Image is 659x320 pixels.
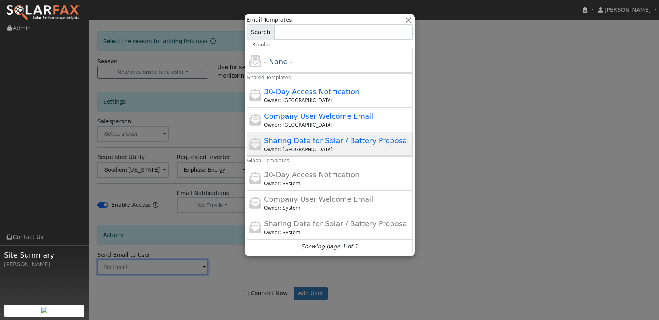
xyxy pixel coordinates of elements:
[264,170,359,179] span: 30-Day Access Notification
[264,57,292,66] span: - None -
[264,112,373,120] span: Company User Welcome Email
[264,97,411,104] div: Nick Duong
[604,7,651,13] span: [PERSON_NAME]
[264,204,411,212] div: Leroy Coffman
[264,87,359,96] span: 30-Day Access Notification
[4,260,85,269] div: [PERSON_NAME]
[41,307,47,313] img: retrieve
[264,136,409,145] span: Sharing Data for Solar / Battery Proposal
[264,220,409,228] span: Sharing Data for Solar / Battery Proposal
[264,229,411,236] div: Leroy Coffman
[247,40,276,49] a: Results
[242,155,253,167] h6: Global Templates
[301,242,358,251] i: Showing page 1 of 1
[6,4,80,21] img: SolarFax
[264,180,411,187] div: Leroy Coffman
[242,72,253,83] h6: Shared Templates
[4,250,85,260] span: Site Summary
[247,24,275,40] span: Search
[264,146,411,153] div: Nick Duong
[264,121,411,129] div: Nick Duong
[264,195,373,203] span: Company User Welcome Email
[247,16,292,24] span: Email Templates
